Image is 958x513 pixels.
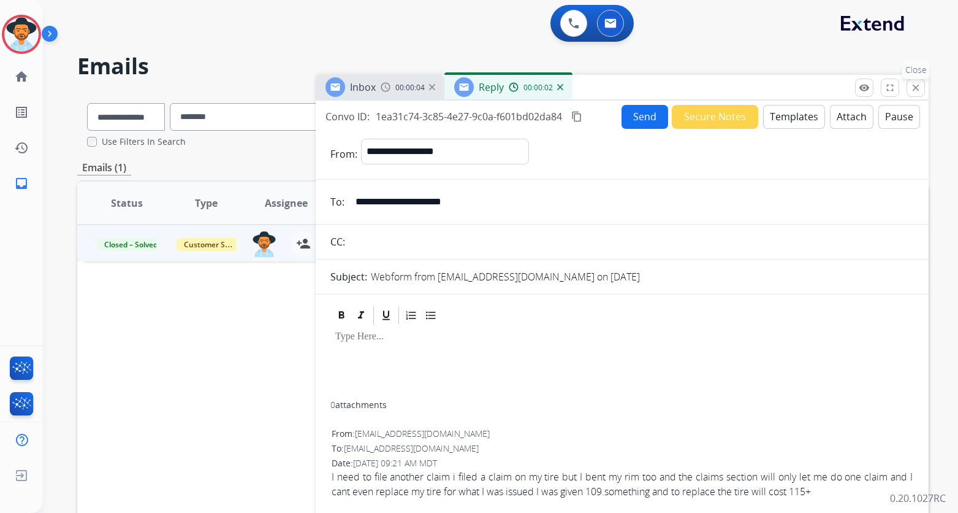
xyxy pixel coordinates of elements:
[330,399,387,411] div: attachments
[330,269,367,284] p: Subject:
[330,399,335,411] span: 0
[622,105,668,129] button: Send
[332,457,913,469] div: Date:
[77,160,131,175] p: Emails (1)
[332,469,913,499] span: I need to file another claim i filed a claim on my tire but I bent my rim too and the claims sect...
[77,54,929,79] h2: Emails
[177,238,256,251] span: Customer Support
[14,176,29,191] mat-icon: inbox
[353,457,437,469] span: [DATE] 09:21 AM MDT
[97,238,165,251] span: Closed – Solved
[195,196,218,210] span: Type
[910,82,921,93] mat-icon: close
[830,105,873,129] button: Attach
[102,136,186,148] label: Use Filters In Search
[350,80,376,94] span: Inbox
[890,491,946,506] p: 0.20.1027RC
[902,61,930,79] p: Close
[325,109,370,124] p: Convo ID:
[344,442,479,454] span: [EMAIL_ADDRESS][DOMAIN_NAME]
[330,195,344,209] p: To:
[907,79,925,97] button: Close
[332,428,913,440] div: From:
[330,147,357,161] p: From:
[14,105,29,120] mat-icon: list_alt
[878,105,920,129] button: Pause
[859,82,870,93] mat-icon: remove_red_eye
[763,105,825,129] button: Templates
[330,234,345,249] p: CC:
[111,196,143,210] span: Status
[14,141,29,155] mat-icon: history
[265,196,308,210] span: Assignee
[402,306,420,325] div: Ordered List
[571,111,582,122] mat-icon: content_copy
[252,231,276,257] img: agent-avatar
[395,83,425,93] span: 00:00:04
[14,69,29,84] mat-icon: home
[296,236,311,251] mat-icon: person_add
[884,82,895,93] mat-icon: fullscreen
[376,110,562,123] span: 1ea31c74-3c85-4e27-9c0a-f601bd02da84
[377,306,395,325] div: Underline
[332,442,913,455] div: To:
[672,105,758,129] button: Secure Notes
[332,306,351,325] div: Bold
[479,80,504,94] span: Reply
[352,306,370,325] div: Italic
[523,83,553,93] span: 00:00:02
[371,269,640,284] p: Webform from [EMAIL_ADDRESS][DOMAIN_NAME] on [DATE]
[422,306,440,325] div: Bullet List
[4,17,39,52] img: avatar
[355,428,490,439] span: [EMAIL_ADDRESS][DOMAIN_NAME]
